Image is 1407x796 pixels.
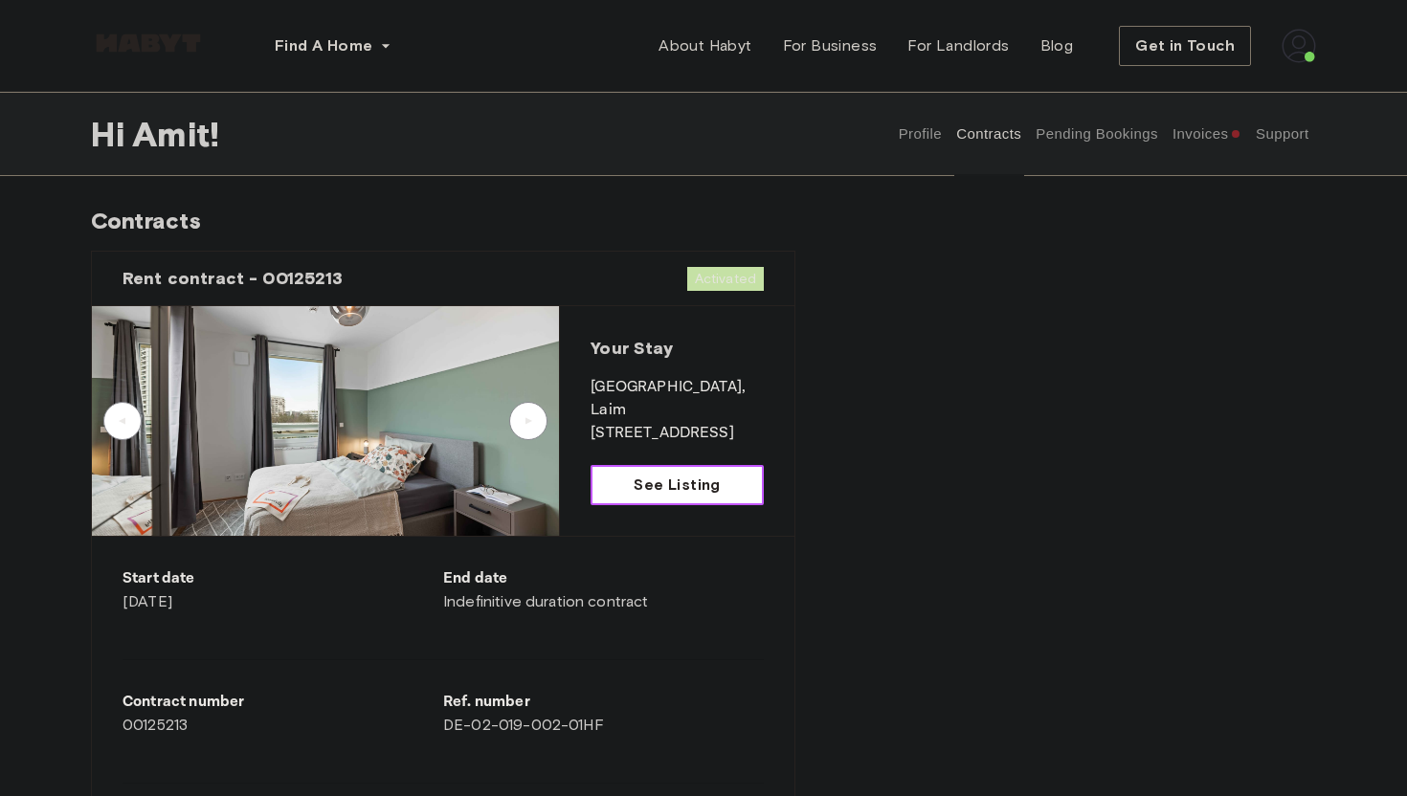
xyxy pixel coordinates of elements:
[123,691,443,737] div: 00125213
[443,567,764,613] div: Indefinitive duration contract
[91,114,132,154] span: Hi
[954,92,1024,176] button: Contracts
[443,691,764,714] p: Ref. number
[591,338,672,359] span: Your Stay
[123,567,443,613] div: [DATE]
[123,567,443,590] p: Start date
[91,33,206,53] img: Habyt
[659,34,751,57] span: About Habyt
[907,34,1009,57] span: For Landlords
[132,114,219,154] span: Amit !
[591,465,764,505] a: See Listing
[1034,92,1161,176] button: Pending Bookings
[1170,92,1243,176] button: Invoices
[634,474,720,497] span: See Listing
[643,27,767,65] a: About Habyt
[92,306,559,536] img: Image of the room
[91,207,201,234] span: Contracts
[123,267,344,290] span: Rent contract - 00125213
[113,415,132,427] div: ▲
[1119,26,1251,66] button: Get in Touch
[1040,34,1074,57] span: Blog
[519,415,538,427] div: ▲
[892,27,1024,65] a: For Landlords
[259,27,407,65] button: Find A Home
[783,34,878,57] span: For Business
[687,267,764,291] span: Activated
[443,691,764,737] div: DE-02-019-002-01HF
[443,567,764,590] p: End date
[1025,27,1089,65] a: Blog
[1253,92,1311,176] button: Support
[123,691,443,714] p: Contract number
[768,27,893,65] a: For Business
[591,376,764,422] p: [GEOGRAPHIC_DATA] , Laim
[591,422,764,445] p: [STREET_ADDRESS]
[1282,29,1316,63] img: avatar
[896,92,945,176] button: Profile
[1135,34,1235,57] span: Get in Touch
[275,34,372,57] span: Find A Home
[891,92,1316,176] div: user profile tabs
